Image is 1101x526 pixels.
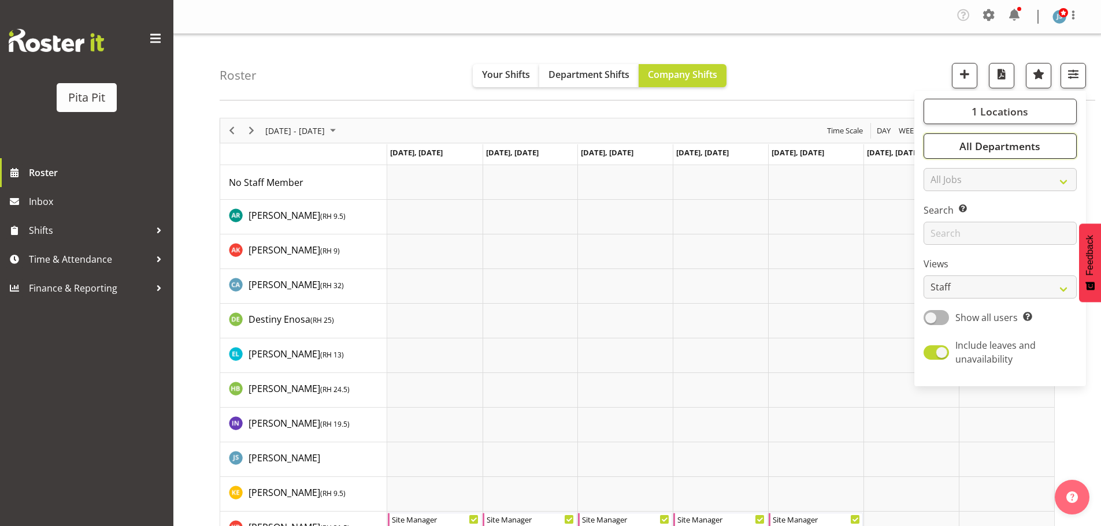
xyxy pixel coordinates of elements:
[867,147,920,158] span: [DATE], [DATE]
[320,211,346,221] span: ( )
[390,147,443,158] span: [DATE], [DATE]
[220,200,387,234] td: Abby Roy resource
[482,68,530,81] span: Your Shifts
[648,68,717,81] span: Company Shifts
[224,124,240,138] button: Previous
[249,208,346,222] a: [PERSON_NAME](RH 9.5)
[486,147,539,158] span: [DATE], [DATE]
[264,124,326,138] span: [DATE] - [DATE]
[310,315,334,325] span: ( )
[222,118,242,143] div: Previous
[249,382,350,395] span: [PERSON_NAME]
[473,64,539,87] button: Your Shifts
[989,63,1014,88] button: Download a PDF of the roster according to the set date range.
[924,133,1077,159] button: All Departments
[548,68,629,81] span: Department Shifts
[582,513,669,525] div: Site Manager
[249,313,334,326] span: Destiny Enosa
[581,147,633,158] span: [DATE], [DATE]
[898,124,920,138] span: Week
[322,488,343,498] span: RH 9.5
[320,350,344,360] span: ( )
[29,279,150,297] span: Finance & Reporting
[249,348,344,360] span: [PERSON_NAME]
[322,246,338,256] span: RH 9
[392,513,479,525] div: Site Manager
[249,382,350,396] a: [PERSON_NAME](RH 24.5)
[249,209,346,222] span: [PERSON_NAME]
[897,124,921,138] button: Timeline Week
[320,246,340,256] span: ( )
[249,452,320,464] span: [PERSON_NAME]
[220,165,387,200] td: No Staff Member resource
[29,193,168,210] span: Inbox
[249,278,344,292] a: [PERSON_NAME](RH 32)
[249,278,344,291] span: [PERSON_NAME]
[249,417,350,430] span: [PERSON_NAME]
[539,64,639,87] button: Department Shifts
[924,203,1077,217] label: Search
[29,222,150,239] span: Shifts
[322,385,347,394] span: RH 24.5
[952,63,977,88] button: Add a new shift
[322,211,343,221] span: RH 9.5
[29,164,168,181] span: Roster
[1052,10,1066,24] img: jason-simpson133.jpg
[1061,63,1086,88] button: Filter Shifts
[220,69,257,82] h4: Roster
[639,64,726,87] button: Company Shifts
[322,281,342,290] span: RH 32
[955,339,1036,365] span: Include leaves and unavailability
[676,147,729,158] span: [DATE], [DATE]
[249,347,344,361] a: [PERSON_NAME](RH 13)
[249,451,320,465] a: [PERSON_NAME]
[875,124,893,138] button: Timeline Day
[1079,223,1101,302] button: Feedback - Show survey
[972,105,1028,118] span: 1 Locations
[220,234,387,269] td: Aylah Knight resource
[220,442,387,477] td: Jason Simpson resource
[924,257,1077,271] label: Views
[220,477,387,512] td: Kashen Epapara resource
[313,315,332,325] span: RH 25
[249,486,346,499] span: [PERSON_NAME]
[264,124,341,138] button: September 08 - 14, 2025
[220,304,387,338] td: Destiny Enosa resource
[1066,491,1078,503] img: help-xxl-2.png
[220,408,387,442] td: Isabella Nixon resource
[9,29,104,52] img: Rosterit website logo
[249,486,346,499] a: [PERSON_NAME](RH 9.5)
[487,513,574,525] div: Site Manager
[229,176,303,189] a: No Staff Member
[242,118,261,143] div: Next
[825,124,865,138] button: Time Scale
[249,244,340,256] span: [PERSON_NAME]
[322,350,342,360] span: RH 13
[959,139,1040,153] span: All Departments
[220,373,387,408] td: Hannah Bayly resource
[320,488,346,498] span: ( )
[322,419,347,429] span: RH 19.5
[244,124,260,138] button: Next
[220,338,387,373] td: Eva Longie resource
[220,269,387,304] td: Cathy-lee Amer resource
[955,311,1018,324] span: Show all users
[826,124,864,138] span: Time Scale
[924,222,1077,245] input: Search
[29,251,150,268] span: Time & Attendance
[773,513,860,525] div: Site Manager
[772,147,824,158] span: [DATE], [DATE]
[68,89,105,106] div: Pita Pit
[249,243,340,257] a: [PERSON_NAME](RH 9)
[249,416,350,430] a: [PERSON_NAME](RH 19.5)
[320,419,350,429] span: ( )
[677,513,765,525] div: Site Manager
[1026,63,1051,88] button: Highlight an important date within the roster.
[1085,235,1095,275] span: Feedback
[924,99,1077,124] button: 1 Locations
[320,281,344,290] span: ( )
[249,312,334,326] a: Destiny Enosa(RH 25)
[876,124,892,138] span: Day
[320,385,350,394] span: ( )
